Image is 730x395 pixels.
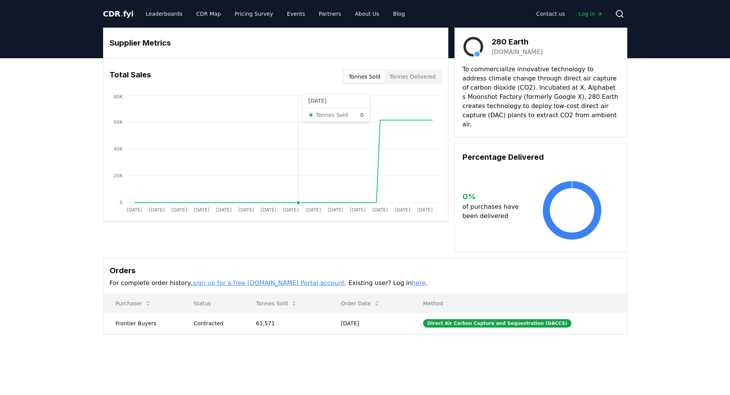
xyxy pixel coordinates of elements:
tspan: 80K [113,94,123,100]
tspan: [DATE] [238,207,254,213]
button: Tonnes Delivered [385,70,440,83]
nav: Main [530,7,609,21]
span: . [120,9,123,18]
tspan: [DATE] [372,207,388,213]
a: here [412,279,425,287]
a: sign up for a free [DOMAIN_NAME] Portal account [193,279,344,287]
p: of purchases have been delivered [463,202,525,221]
tspan: [DATE] [350,207,366,213]
a: Log in [573,7,609,21]
div: Direct Air Carbon Capture and Sequestration (DACCS) [423,319,571,328]
button: Order Date [335,296,386,311]
td: [DATE] [329,313,411,334]
p: Status [187,300,238,307]
button: Tonnes Sold [344,70,385,83]
h3: Total Sales [110,69,151,84]
h3: Orders [110,265,621,276]
tspan: 0 [120,200,123,205]
a: CDR Map [190,7,227,21]
a: CDR.fyi [103,8,134,19]
tspan: [DATE] [261,207,276,213]
a: Events [281,7,311,21]
tspan: [DATE] [305,207,321,213]
h3: Percentage Delivered [463,151,619,163]
a: Contact us [530,7,571,21]
a: Leaderboards [139,7,189,21]
tspan: [DATE] [171,207,187,213]
tspan: 20K [113,173,123,179]
tspan: [DATE] [417,207,433,213]
div: Contracted [194,320,238,327]
p: For complete order history, . Existing user? Log in . [110,279,621,288]
nav: Main [139,7,411,21]
a: About Us [349,7,385,21]
td: 61,571 [244,313,329,334]
span: CDR fyi [103,9,134,18]
tspan: [DATE] [149,207,164,213]
a: Pricing Survey [228,7,279,21]
span: Log in [579,10,602,18]
tspan: [DATE] [283,207,299,213]
td: Frontier Buyers [103,313,182,334]
tspan: [DATE] [395,207,410,213]
tspan: 40K [113,146,123,152]
a: Partners [313,7,347,21]
h3: 280 Earth [492,36,543,48]
tspan: [DATE] [126,207,142,213]
a: Blog [387,7,411,21]
p: To commercialize innovative technology to address climate change through direct air capture of ca... [463,65,619,129]
tspan: [DATE] [328,207,343,213]
button: Purchaser [110,296,157,311]
p: Method [417,300,620,307]
tspan: [DATE] [194,207,209,213]
h3: 0 % [463,191,525,202]
h3: Supplier Metrics [110,37,442,49]
tspan: 60K [113,120,123,125]
tspan: [DATE] [216,207,231,213]
button: Tonnes Sold [250,296,303,311]
img: 280 Earth-logo [463,36,484,57]
a: [DOMAIN_NAME] [492,48,543,57]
